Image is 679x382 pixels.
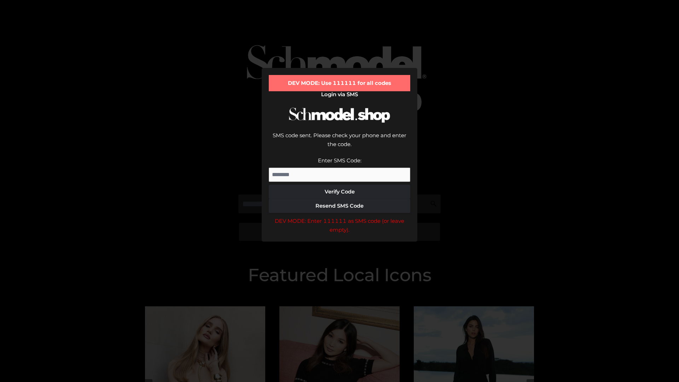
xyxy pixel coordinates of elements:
[269,75,410,91] div: DEV MODE: Use 111111 for all codes
[269,185,410,199] button: Verify Code
[269,91,410,98] h2: Login via SMS
[286,101,393,129] img: Schmodel Logo
[269,199,410,213] button: Resend SMS Code
[318,157,361,164] label: Enter SMS Code:
[269,216,410,235] div: DEV MODE: Enter 111111 as SMS code (or leave empty).
[269,131,410,156] div: SMS code sent. Please check your phone and enter the code.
